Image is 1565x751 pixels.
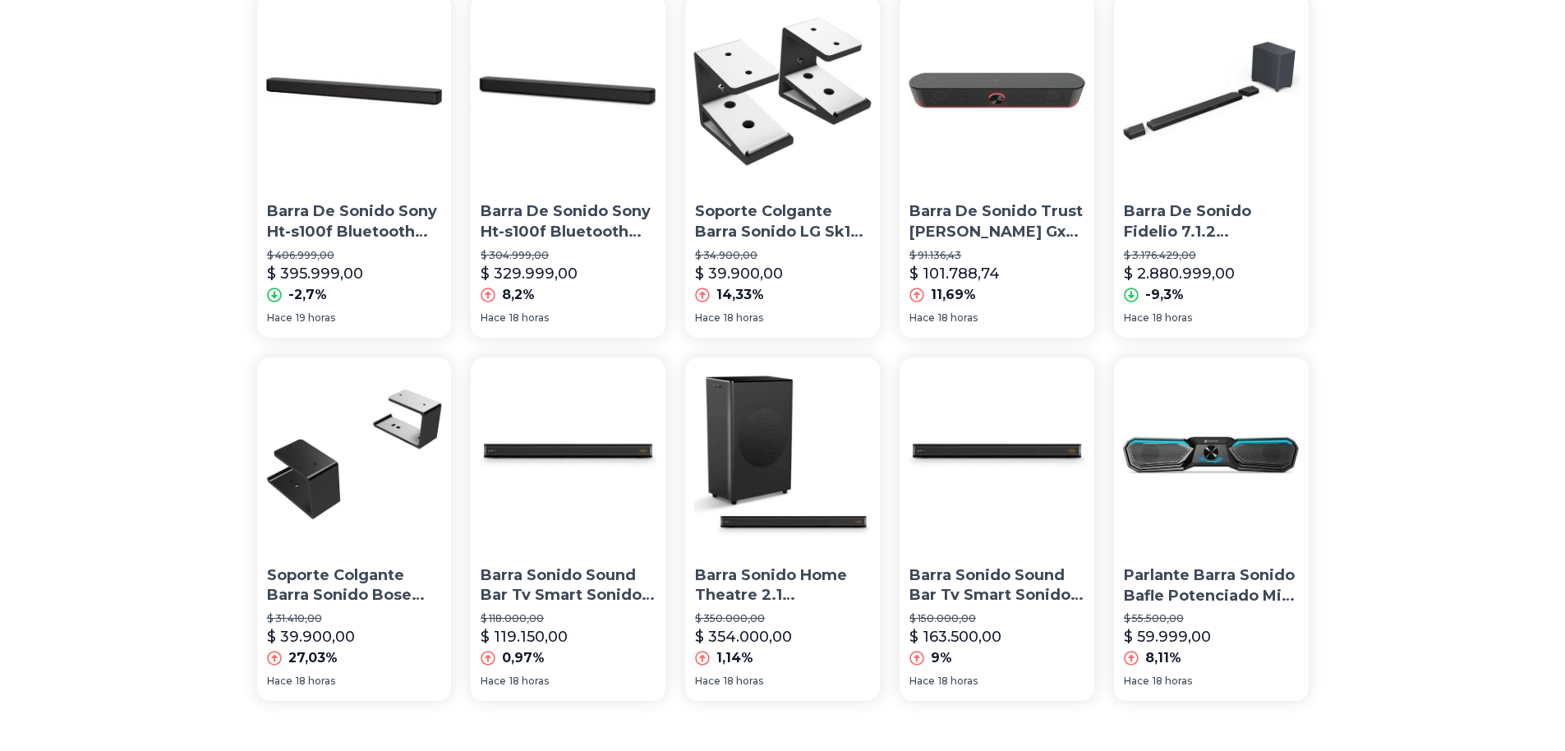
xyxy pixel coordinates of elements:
p: $ 395.999,00 [267,262,363,285]
span: Hace [267,311,292,325]
p: $ 3.176.429,00 [1124,249,1299,262]
p: $ 329.999,00 [481,262,578,285]
p: Barra Sonido Sound Bar Tv Smart Sonido Envolvente [PERSON_NAME] [909,565,1084,606]
span: 18 horas [509,675,549,688]
p: $ 354.000,00 [695,625,792,648]
a: Barra Sonido Sound Bar Tv Smart Sonido Envolvente Ken BrownBarra Sonido Sound Bar Tv Smart Sonido... [471,357,665,701]
p: 1,14% [716,648,753,668]
p: $ 39.900,00 [695,262,783,285]
p: $ 2.880.999,00 [1124,262,1235,285]
p: $ 34.900,00 [695,249,870,262]
p: $ 350.000,00 [695,612,870,625]
p: 8,11% [1145,648,1181,668]
p: $ 55.500,00 [1124,612,1299,625]
a: Barra Sonido Home Theatre 2.1 Subwoofer Ken Brown SoundspaceBarra Sonido Home Theatre 2.1 Subwoof... [685,357,880,701]
p: 27,03% [288,648,338,668]
span: 18 horas [509,311,549,325]
span: Hace [909,311,935,325]
span: Hace [481,675,506,688]
p: $ 163.500,00 [909,625,1001,648]
span: 18 horas [1153,675,1192,688]
span: Hace [1124,675,1149,688]
p: $ 101.788,74 [909,262,1000,285]
span: Hace [695,675,720,688]
p: 14,33% [716,285,764,305]
p: Parlante Barra Sonido Bafle Potenciado Mini [PERSON_NAME] Vortex [1124,565,1299,606]
p: Barra De Sonido Trust [PERSON_NAME] Gxt 619 Rgb Led 12w Laptop Pc C [909,201,1084,242]
img: Barra Sonido Sound Bar Tv Smart Sonido Envolvente Ken Brown [471,357,665,552]
p: $ 31.410,00 [267,612,442,625]
p: Soporte Colgante Barra Sonido Bose Soundbar 700 Nextsale [267,565,442,606]
p: Soporte Colgante Barra Sonido LG Sk1d Nextsale [PERSON_NAME] [695,201,870,242]
span: Hace [909,675,935,688]
img: Barra Sonido Home Theatre 2.1 Subwoofer Ken Brown Soundspace [685,357,880,552]
p: $ 118.000,00 [481,612,656,625]
p: $ 39.900,00 [267,625,355,648]
a: Parlante Barra Sonido Bafle Potenciado Mini Ken Brown VortexParlante Barra Sonido Bafle Potenciad... [1114,357,1309,701]
span: Hace [1124,311,1149,325]
p: $ 59.999,00 [1124,625,1211,648]
span: 18 horas [938,311,978,325]
p: 11,69% [931,285,976,305]
span: 18 horas [296,675,335,688]
p: -9,3% [1145,285,1184,305]
p: Barra De Sonido Fidelio 7.1.2 Subwoofer B97/10 Dts Play-fi [1124,201,1299,242]
p: Barra De Sonido Sony Ht-s100f Bluetooth 120w Hdmi [267,201,442,242]
p: 9% [931,648,952,668]
span: Hace [481,311,506,325]
p: $ 119.150,00 [481,625,568,648]
img: Barra Sonido Sound Bar Tv Smart Sonido Envolvente Ken Brown [900,357,1094,552]
p: -2,7% [288,285,327,305]
span: 18 horas [724,675,763,688]
span: Hace [695,311,720,325]
p: Barra Sonido Sound Bar Tv Smart Sonido Envolvente [PERSON_NAME] [481,565,656,606]
img: Parlante Barra Sonido Bafle Potenciado Mini Ken Brown Vortex [1114,357,1309,552]
a: Soporte Colgante Barra Sonido Bose Soundbar 700 NextsaleSoporte Colgante Barra Sonido Bose Soundb... [257,357,452,701]
p: $ 406.999,00 [267,249,442,262]
p: $ 91.136,43 [909,249,1084,262]
a: Barra Sonido Sound Bar Tv Smart Sonido Envolvente Ken BrownBarra Sonido Sound Bar Tv Smart Sonido... [900,357,1094,701]
span: 18 horas [724,311,763,325]
span: 18 horas [938,675,978,688]
p: $ 150.000,00 [909,612,1084,625]
p: 8,2% [502,285,535,305]
span: 18 horas [1153,311,1192,325]
img: Soporte Colgante Barra Sonido Bose Soundbar 700 Nextsale [257,357,452,552]
p: Barra Sonido Home Theatre 2.1 Subwoofer [PERSON_NAME] Soundspace [695,565,870,606]
p: $ 304.999,00 [481,249,656,262]
p: Barra De Sonido Sony Ht-s100f Bluetooth 120w Hdmi 2.0 [PERSON_NAME] [481,201,656,242]
span: Hace [267,675,292,688]
span: 19 horas [296,311,335,325]
p: 0,97% [502,648,545,668]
